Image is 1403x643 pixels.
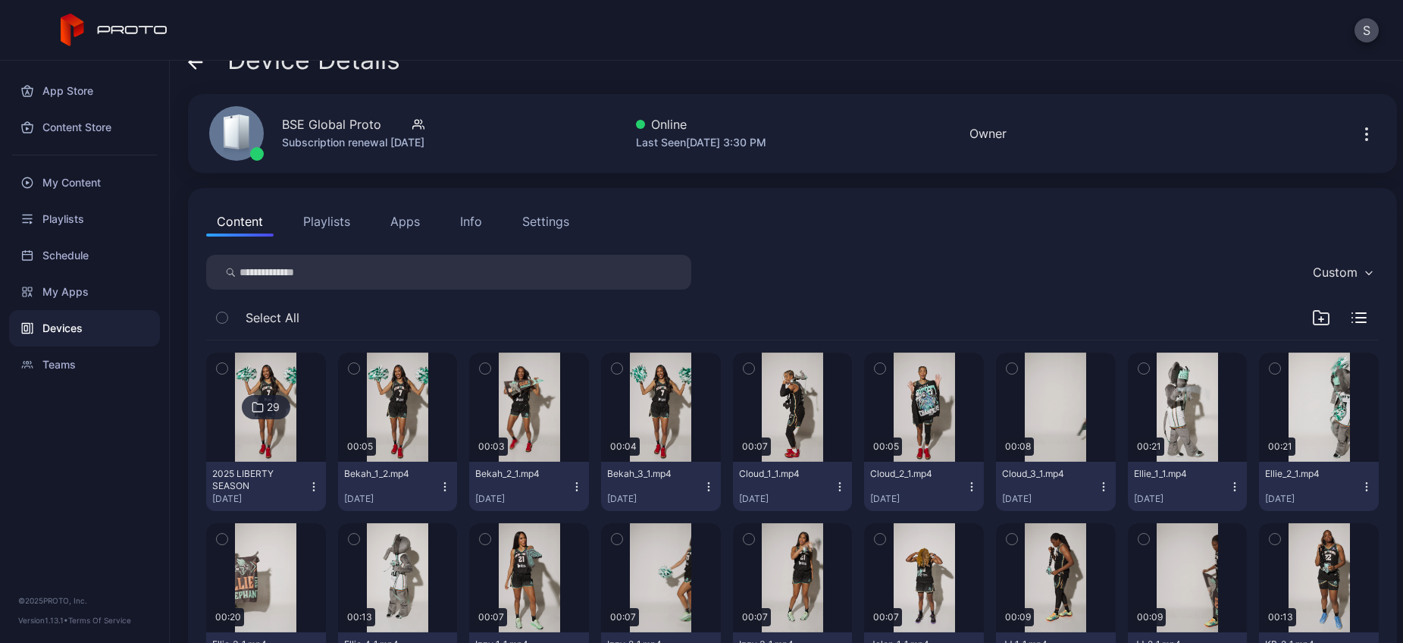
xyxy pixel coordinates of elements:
div: Last Seen [DATE] 3:30 PM [636,133,766,152]
div: Online [636,115,766,133]
a: Content Store [9,109,160,146]
div: Owner [969,124,1007,143]
a: Teams [9,347,160,383]
span: Device Details [227,45,400,74]
div: Ellie_2_1.mp4 [1265,468,1348,480]
div: Info [460,212,482,231]
div: Custom [1313,265,1358,280]
div: [DATE] [1265,493,1361,505]
div: BSE Global Proto [282,115,381,133]
button: 2025 LIBERTY SEASON[DATE] [206,462,326,511]
div: Subscription renewal [DATE] [282,133,424,152]
div: Cloud_3_1.mp4 [1002,468,1085,480]
button: S [1354,18,1379,42]
div: Bekah_2_1.mp4 [475,468,559,480]
div: © 2025 PROTO, Inc. [18,594,151,607]
a: Schedule [9,237,160,274]
div: [DATE] [1134,493,1229,505]
button: Playlists [293,206,361,237]
div: 2025 LIBERTY SEASON [212,468,296,492]
a: My Apps [9,274,160,310]
div: Bekah_3_1.mp4 [607,468,691,480]
button: Cloud_1_1.mp4[DATE] [733,462,853,511]
a: Playlists [9,201,160,237]
div: Bekah_1_2.mp4 [344,468,427,480]
button: Bekah_2_1.mp4[DATE] [469,462,589,511]
div: Cloud_2_1.mp4 [870,468,954,480]
div: Cloud_1_1.mp4 [739,468,822,480]
button: Settings [512,206,580,237]
a: Devices [9,310,160,347]
div: [DATE] [212,493,308,505]
a: Terms Of Service [68,616,131,625]
button: Ellie_2_1.mp4[DATE] [1259,462,1379,511]
span: Version 1.13.1 • [18,616,68,625]
div: [DATE] [739,493,835,505]
button: Cloud_3_1.mp4[DATE] [996,462,1116,511]
button: Apps [380,206,431,237]
div: [DATE] [344,493,440,505]
button: Bekah_3_1.mp4[DATE] [601,462,721,511]
button: Custom [1305,255,1379,290]
div: Ellie_1_1.mp4 [1134,468,1217,480]
button: Ellie_1_1.mp4[DATE] [1128,462,1248,511]
div: [DATE] [870,493,966,505]
div: 29 [267,400,280,414]
div: Settings [522,212,569,231]
span: Select All [246,309,299,327]
div: [DATE] [1002,493,1098,505]
a: App Store [9,73,160,109]
a: My Content [9,165,160,201]
button: Bekah_1_2.mp4[DATE] [338,462,458,511]
div: [DATE] [607,493,703,505]
button: Content [206,206,274,237]
button: Cloud_2_1.mp4[DATE] [864,462,984,511]
button: Info [449,206,493,237]
div: [DATE] [475,493,571,505]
